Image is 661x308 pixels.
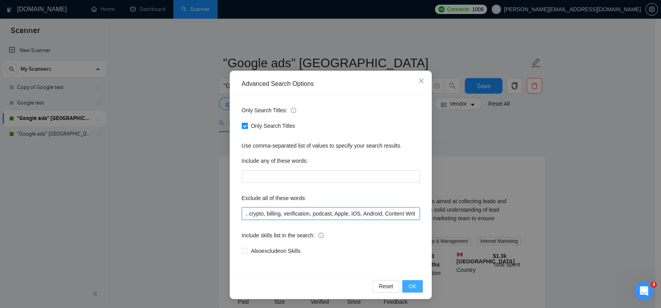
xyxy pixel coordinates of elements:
[242,141,420,150] div: Use comma-separated list of values to specify your search results.
[408,282,416,291] span: OK
[291,108,296,113] span: info-circle
[318,233,324,238] span: info-circle
[651,282,657,288] span: 3
[248,247,304,255] span: Also exclude on Skills
[248,122,298,130] span: Only Search Titles
[411,71,432,92] button: Close
[242,231,324,240] span: Include skills list in the search:
[242,155,308,167] label: Include any of these words:
[242,80,420,88] div: Advanced Search Options
[242,192,307,204] label: Exclude all of these words:
[418,78,424,84] span: close
[373,280,399,292] button: Reset
[402,280,422,292] button: OK
[242,106,296,115] span: Only Search Titles:
[379,282,393,291] span: Reset
[635,282,653,300] iframe: Intercom live chat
